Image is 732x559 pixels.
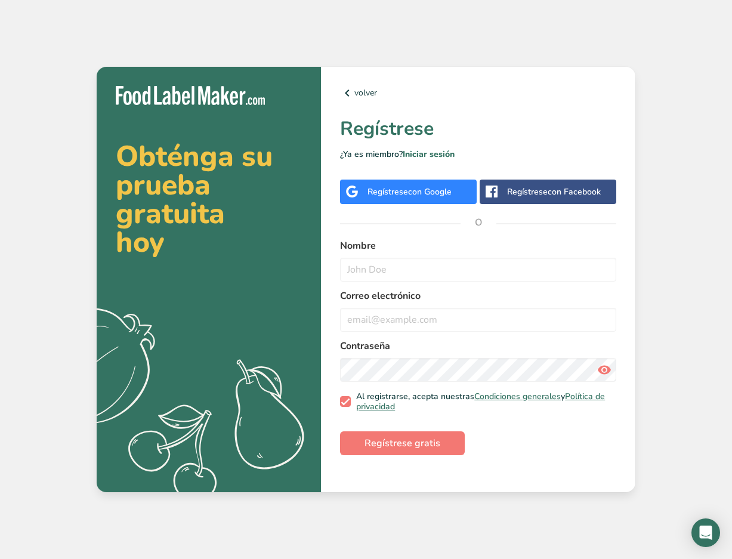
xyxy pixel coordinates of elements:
div: Regístrese [367,186,452,198]
img: Food Label Maker [116,86,265,106]
a: Condiciones generales [474,391,561,402]
span: con Facebook [548,186,601,197]
span: O [461,205,496,240]
a: Política de privacidad [356,391,605,413]
label: Correo electrónico [340,289,616,303]
div: Regístrese [507,186,601,198]
h1: Regístrese [340,115,616,143]
input: email@example.com [340,308,616,332]
div: Open Intercom Messenger [691,518,720,547]
input: John Doe [340,258,616,282]
a: volver [340,86,616,100]
button: Regístrese gratis [340,431,465,455]
span: con Google [408,186,452,197]
h2: Obténga su prueba gratuita hoy [116,142,302,257]
label: Contraseña [340,339,616,353]
a: Iniciar sesión [403,149,455,160]
span: Al registrarse, acepta nuestras y [351,391,612,412]
span: Regístrese gratis [365,436,440,450]
label: Nombre [340,239,616,253]
p: ¿Ya es miembro? [340,148,616,160]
